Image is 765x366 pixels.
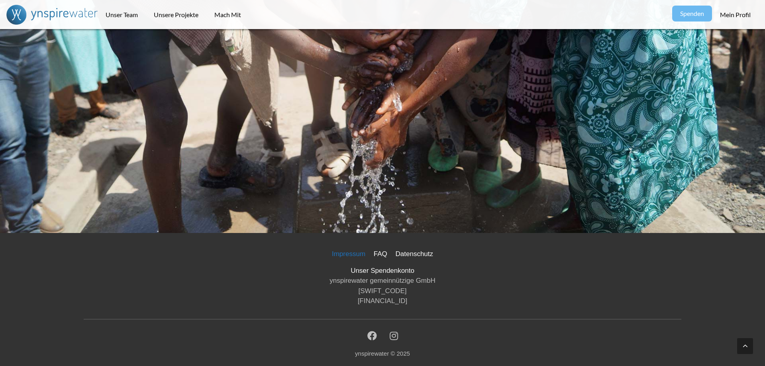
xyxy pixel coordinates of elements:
[84,349,681,358] div: ynspirewater © 2025
[84,276,681,286] div: ynspirewater gemeinnützige GmbH
[84,286,681,296] div: [SWIFT_CODE]
[367,331,377,341] a: Facebook
[84,296,681,306] div: [FINANCIAL_ID]
[737,338,753,354] a: Nach oben scrollen
[390,331,398,341] a: Instagram
[392,247,437,261] a: Datenschutz
[84,266,681,276] div: Unser Spendenkonto
[371,247,390,261] a: FAQ
[672,6,712,22] a: Spenden
[329,247,369,261] a: Impressum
